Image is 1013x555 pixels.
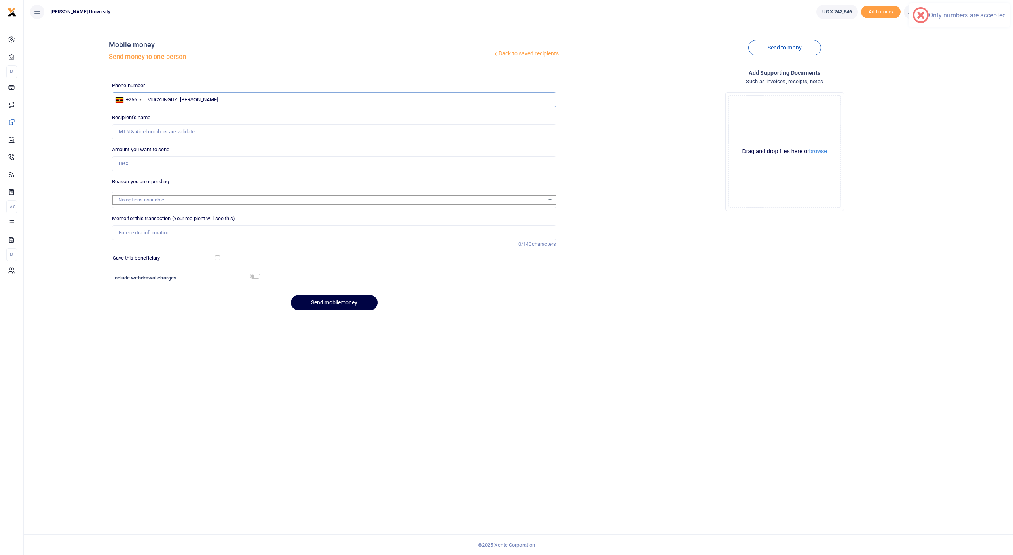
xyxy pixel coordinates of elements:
label: Recipient's name [112,114,151,122]
div: Drag and drop files here or [729,148,840,155]
h6: Include withdrawal charges [113,275,257,281]
a: UGX 242,646 [816,5,858,19]
span: [PERSON_NAME] University [47,8,114,15]
div: No options available. [118,196,544,204]
li: M [6,65,17,78]
h4: Such as invoices, receipts, notes [563,77,1007,86]
input: MTN & Airtel numbers are validated [112,124,556,139]
img: logo-small [7,8,17,17]
div: Uganda: +256 [112,93,144,107]
span: Add money [861,6,901,19]
button: Send mobilemoney [291,295,378,310]
span: UGX 242,646 [822,8,852,16]
input: Enter extra information [112,225,556,240]
li: Wallet ballance [813,5,861,19]
span: 0/140 [518,241,532,247]
a: Add money [861,8,901,14]
li: M [6,248,17,261]
a: logo-small logo-large logo-large [7,9,17,15]
a: Send to many [748,40,821,55]
span: characters [532,241,556,247]
label: Reason you are spending [112,178,169,186]
div: Only numbers are accepted [929,11,1006,19]
label: Amount you want to send [112,146,169,154]
h4: Add supporting Documents [563,68,1007,77]
h4: Mobile money [109,40,493,49]
input: Enter phone number [112,92,556,107]
div: +256 [126,96,137,104]
h5: Send money to one person [109,53,493,61]
label: Save this beneficiary [113,254,160,262]
li: Toup your wallet [861,6,901,19]
li: Ac [6,200,17,213]
input: UGX [112,156,556,171]
a: Back to saved recipients [493,47,560,61]
button: browse [809,148,827,154]
div: File Uploader [725,92,844,211]
label: Memo for this transaction (Your recipient will see this) [112,215,235,222]
label: Phone number [112,82,145,89]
